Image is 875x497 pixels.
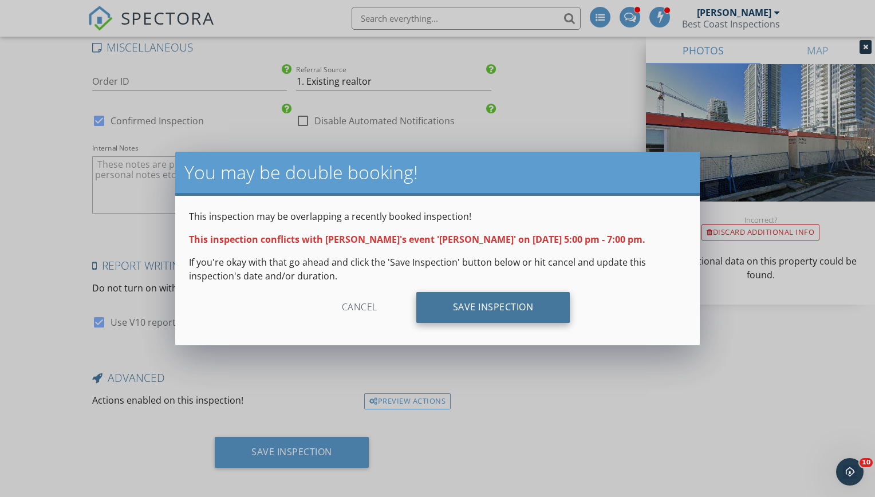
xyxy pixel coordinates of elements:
[189,233,645,246] strong: This inspection conflicts with [PERSON_NAME]'s event '[PERSON_NAME]' on [DATE] 5:00 pm - 7:00 pm.
[416,292,570,323] div: Save Inspection
[184,161,691,184] h2: You may be double booking!
[860,458,873,467] span: 10
[836,458,864,486] iframe: Intercom live chat
[305,292,414,323] div: Cancel
[189,255,687,283] p: If you're okay with that go ahead and click the 'Save Inspection' button below or hit cancel and ...
[189,210,687,223] p: This inspection may be overlapping a recently booked inspection!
